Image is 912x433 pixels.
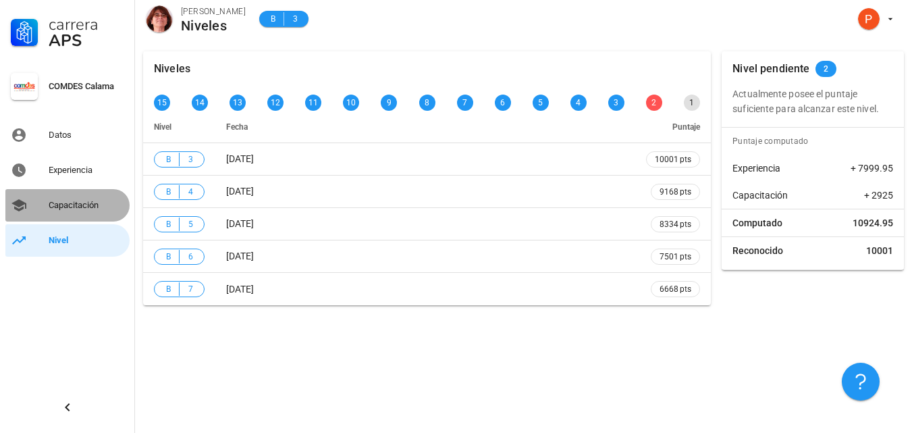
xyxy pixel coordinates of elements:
div: Niveles [181,18,246,33]
span: 5 [185,218,196,231]
span: Reconocido [732,244,783,257]
div: 13 [230,95,246,111]
div: 10 [343,95,359,111]
span: Puntaje [672,122,700,132]
span: B [163,218,173,231]
span: Experiencia [732,161,780,175]
div: 14 [192,95,208,111]
span: [DATE] [226,251,254,261]
span: 8334 pts [660,218,691,231]
span: 4 [185,185,196,199]
div: 12 [267,95,284,111]
div: [PERSON_NAME] [181,5,246,18]
span: B [163,185,173,199]
div: Nivel [49,235,124,246]
span: [DATE] [226,218,254,229]
span: 3 [290,12,300,26]
div: 2 [646,95,662,111]
span: 9168 pts [660,185,691,199]
span: + 7999.95 [851,161,893,175]
div: 1 [684,95,700,111]
span: 7501 pts [660,250,691,263]
div: 4 [570,95,587,111]
span: 6668 pts [660,282,691,296]
span: Nivel [154,122,171,132]
div: Capacitación [49,200,124,211]
span: Computado [732,216,782,230]
span: 3 [185,153,196,166]
span: 2 [824,61,828,77]
div: Nivel pendiente [732,51,809,86]
span: [DATE] [226,153,254,164]
span: [DATE] [226,186,254,197]
span: 6 [185,250,196,263]
a: Experiencia [5,154,130,186]
div: Experiencia [49,165,124,176]
div: Datos [49,130,124,141]
div: APS [49,32,124,49]
span: Fecha [226,122,248,132]
th: Nivel [143,111,215,143]
div: 8 [419,95,435,111]
div: avatar [858,8,880,30]
a: Nivel [5,224,130,257]
span: B [267,12,278,26]
span: 10001 pts [655,153,691,166]
div: 7 [457,95,473,111]
div: avatar [146,5,173,32]
div: 11 [305,95,321,111]
div: 3 [608,95,624,111]
th: Fecha [215,111,635,143]
span: B [163,250,173,263]
span: B [163,282,173,296]
div: COMDES Calama [49,81,124,92]
a: Datos [5,119,130,151]
th: Puntaje [635,111,711,143]
p: Actualmente posee el puntaje suficiente para alcanzar este nivel. [732,86,893,116]
span: + 2925 [864,188,893,202]
span: B [163,153,173,166]
div: Niveles [154,51,190,86]
div: 15 [154,95,170,111]
a: Capacitación [5,189,130,222]
div: 9 [381,95,397,111]
div: 6 [495,95,511,111]
span: Capacitación [732,188,788,202]
span: [DATE] [226,284,254,295]
div: Carrera [49,16,124,32]
span: 10001 [866,244,893,257]
div: 5 [533,95,549,111]
div: Puntaje computado [727,128,904,155]
span: 10924.95 [853,216,893,230]
span: 7 [185,282,196,296]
